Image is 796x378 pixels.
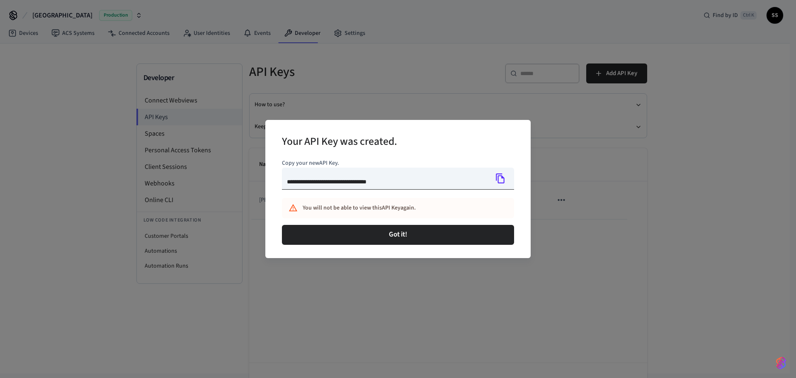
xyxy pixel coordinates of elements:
[282,130,397,155] h2: Your API Key was created.
[776,356,786,370] img: SeamLogoGradient.69752ec5.svg
[282,159,514,168] p: Copy your new API Key .
[303,200,478,216] div: You will not be able to view this API Key again.
[492,170,509,187] button: Copy
[282,225,514,245] button: Got it!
